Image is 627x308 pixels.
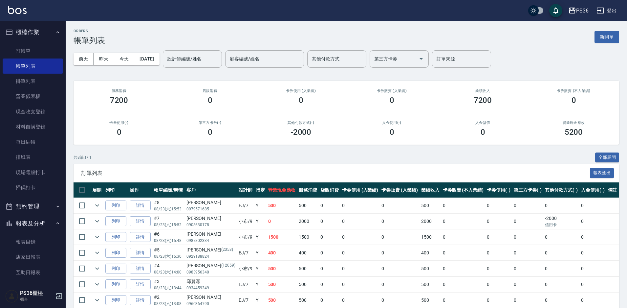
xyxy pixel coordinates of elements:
[105,264,126,274] button: 列印
[380,214,420,229] td: 0
[441,198,485,213] td: 0
[263,121,338,125] h2: 其他付款方式(-)
[20,296,54,302] p: 櫃台
[340,293,380,308] td: 0
[3,89,63,104] a: 營業儀表板
[441,277,485,292] td: 0
[254,198,267,213] td: Y
[254,261,267,276] td: Y
[105,201,126,211] button: 列印
[154,253,183,259] p: 08/23 (六) 15:30
[543,198,579,213] td: 0
[420,293,441,308] td: 500
[485,293,512,308] td: 0
[340,214,380,229] td: 0
[154,222,183,228] p: 08/23 (六) 15:52
[3,24,63,41] button: 櫃檯作業
[340,245,380,261] td: 0
[380,182,420,198] th: 卡券販賣 (入業績)
[441,229,485,245] td: 0
[380,293,420,308] td: 0
[340,198,380,213] td: 0
[512,277,544,292] td: 0
[441,293,485,308] td: 0
[3,165,63,180] a: 現場電腦打卡
[128,182,152,198] th: 操作
[267,229,297,245] td: 1500
[81,170,590,177] span: 訂單列表
[3,59,63,74] a: 帳單列表
[3,180,63,195] a: 掃碼打卡
[130,264,151,274] a: 詳情
[299,96,303,105] h3: 0
[420,245,441,261] td: 400
[186,294,235,301] div: [PERSON_NAME]
[354,89,429,93] h2: 卡券販賣 (入業績)
[485,277,512,292] td: 0
[579,293,606,308] td: 0
[319,214,340,229] td: 0
[92,248,102,258] button: expand row
[254,277,267,292] td: Y
[3,74,63,89] a: 掛單列表
[154,238,183,244] p: 08/23 (六) 15:48
[579,229,606,245] td: 0
[267,182,297,198] th: 營業現金應收
[105,232,126,242] button: 列印
[319,293,340,308] td: 0
[237,182,254,198] th: 設計師
[595,153,619,163] button: 全部展開
[579,198,606,213] td: 0
[485,198,512,213] td: 0
[474,96,492,105] h3: 7200
[154,269,183,275] p: 08/23 (六) 14:00
[94,53,114,65] button: 昨天
[441,261,485,276] td: 0
[380,229,420,245] td: 0
[590,168,614,178] button: 報表匯出
[186,262,235,269] div: [PERSON_NAME]
[254,245,267,261] td: Y
[186,222,235,228] p: 0908630178
[565,128,583,137] h3: 5200
[445,89,520,93] h2: 業績收入
[420,261,441,276] td: 500
[512,198,544,213] td: 0
[590,170,614,176] a: 報表匯出
[390,128,394,137] h3: 0
[221,247,233,253] p: (2353)
[543,293,579,308] td: 0
[92,295,102,305] button: expand row
[3,249,63,265] a: 店家日報表
[74,36,105,45] h3: 帳單列表
[390,96,394,105] h3: 0
[576,7,589,15] div: PS36
[237,229,254,245] td: 小布 /9
[152,261,185,276] td: #4
[297,214,319,229] td: 2000
[254,214,267,229] td: Y
[297,293,319,308] td: 500
[186,199,235,206] div: [PERSON_NAME]
[3,198,63,215] button: 預約管理
[579,277,606,292] td: 0
[81,89,157,93] h3: 服務消費
[3,215,63,232] button: 報表及分析
[117,128,121,137] h3: 0
[549,4,562,17] button: save
[380,261,420,276] td: 0
[380,277,420,292] td: 0
[254,293,267,308] td: Y
[380,245,420,261] td: 0
[130,216,151,226] a: 詳情
[3,280,63,295] a: 互助排行榜
[319,229,340,245] td: 0
[172,121,248,125] h2: 第三方卡券(-)
[105,279,126,290] button: 列印
[208,96,212,105] h3: 0
[81,121,157,125] h2: 卡券使用(-)
[441,214,485,229] td: 0
[3,104,63,119] a: 現金收支登錄
[152,182,185,198] th: 帳單編號/時間
[579,182,606,198] th: 入金使用(-)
